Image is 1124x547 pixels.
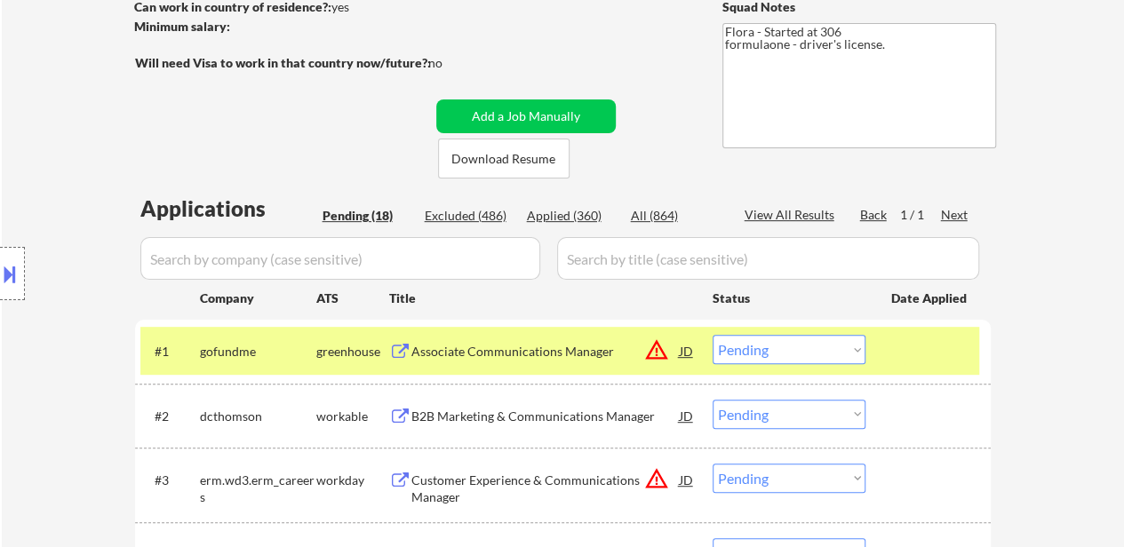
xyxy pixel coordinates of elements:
div: Excluded (486) [425,207,514,225]
div: greenhouse [316,343,389,361]
div: Date Applied [891,289,969,307]
div: Back [860,206,889,224]
div: JD [678,400,696,432]
div: erm.wd3.erm_careers [200,472,316,506]
div: Associate Communications Manager [411,343,680,361]
div: #3 [155,472,186,489]
button: Download Resume [438,139,570,178]
div: Pending (18) [323,207,411,225]
div: Next [941,206,969,224]
button: Add a Job Manually [436,99,616,133]
button: warning_amber [644,337,669,362]
div: ATS [316,289,389,307]
input: Search by title (case sensitive) [557,237,979,280]
div: Status [713,281,865,313]
div: All (864) [631,207,720,225]
div: no [428,54,479,72]
strong: Minimum salary: [134,19,230,34]
div: View All Results [745,206,840,224]
div: Applied (360) [527,207,616,225]
input: Search by company (case sensitive) [140,237,540,280]
div: Title [389,289,696,307]
button: warning_amber [644,466,669,491]
div: 1 / 1 [900,206,941,224]
div: JD [678,464,696,495]
div: workable [316,408,389,425]
div: JD [678,335,696,367]
div: B2B Marketing & Communications Manager [411,408,680,425]
strong: Will need Visa to work in that country now/future?: [135,55,431,70]
div: Customer Experience & Communications Manager [411,472,680,506]
div: workday [316,472,389,489]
